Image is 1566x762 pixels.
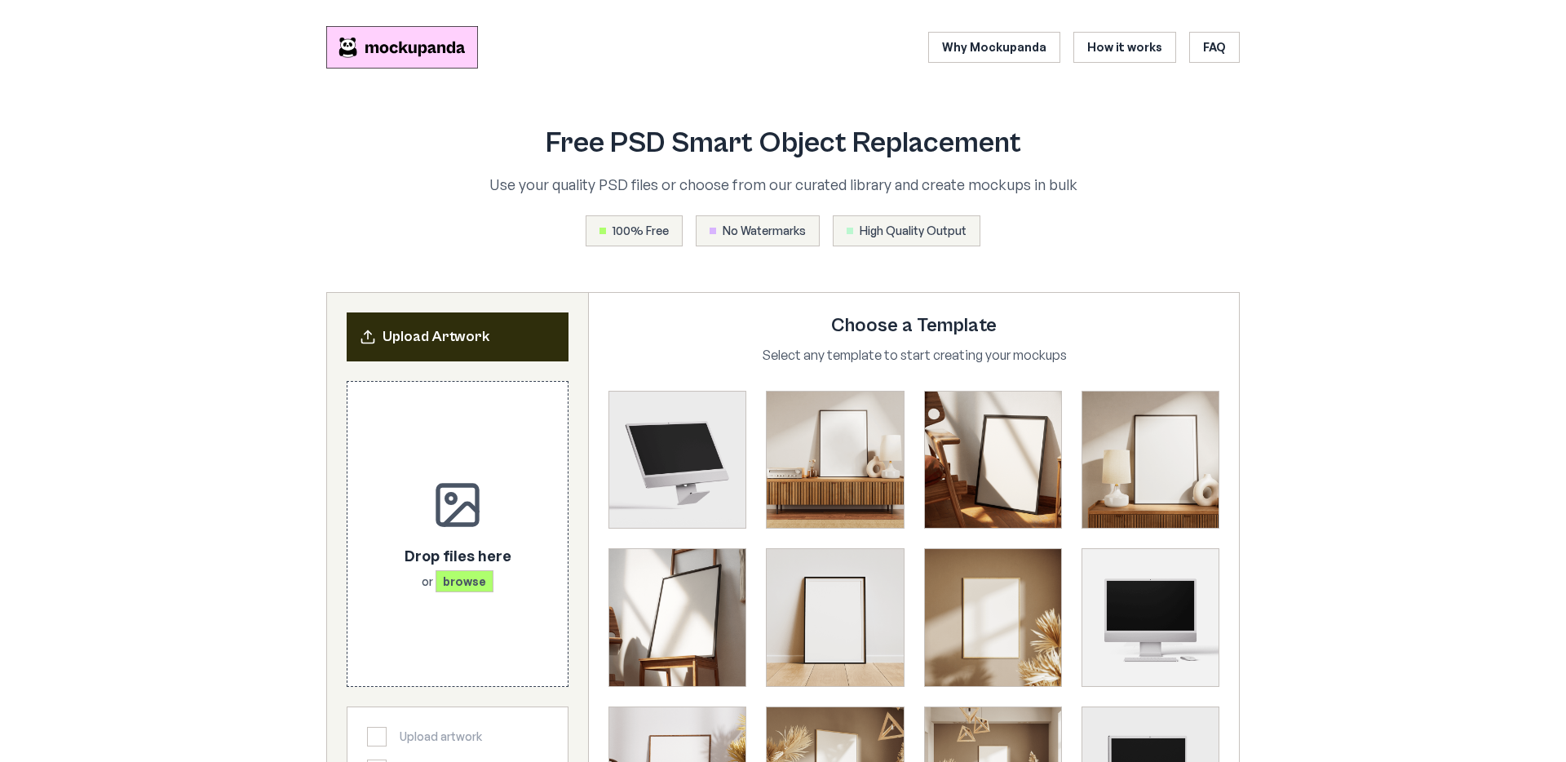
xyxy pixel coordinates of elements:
h1: Free PSD Smart Object Replacement [418,127,1148,160]
p: Select any template to start creating your mockups [608,345,1219,365]
div: Select template Framed Poster 10 [924,391,1062,529]
span: High Quality Output [860,223,967,239]
a: FAQ [1189,32,1240,63]
span: No Watermarks [723,223,806,239]
div: Select template Framed Poster 3 [766,391,904,529]
span: browse [436,570,493,592]
div: Select template Framed Poster 9 [924,548,1062,686]
p: Drop files here [405,544,511,567]
div: Select template Framed Poster 6 [766,548,904,686]
div: Select template iMac Mockup 1 [1082,548,1219,686]
span: Upload artwork [400,729,482,745]
p: Use your quality PSD files or choose from our curated library and create mockups in bulk [418,173,1148,196]
a: Why Mockupanda [928,32,1060,63]
div: Select template Framed Poster 5 [1082,391,1219,529]
a: How it works [1073,32,1176,63]
p: or [405,574,511,590]
div: Select template Framed Poster 2 [608,548,746,686]
a: Mockupanda home [326,26,478,69]
h3: Choose a Template [608,312,1219,339]
h2: Upload Artwork [360,326,555,348]
img: Mockupanda [326,26,478,69]
div: Select template iMac Mockup 2 [608,391,746,529]
span: 100% Free [613,223,669,239]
